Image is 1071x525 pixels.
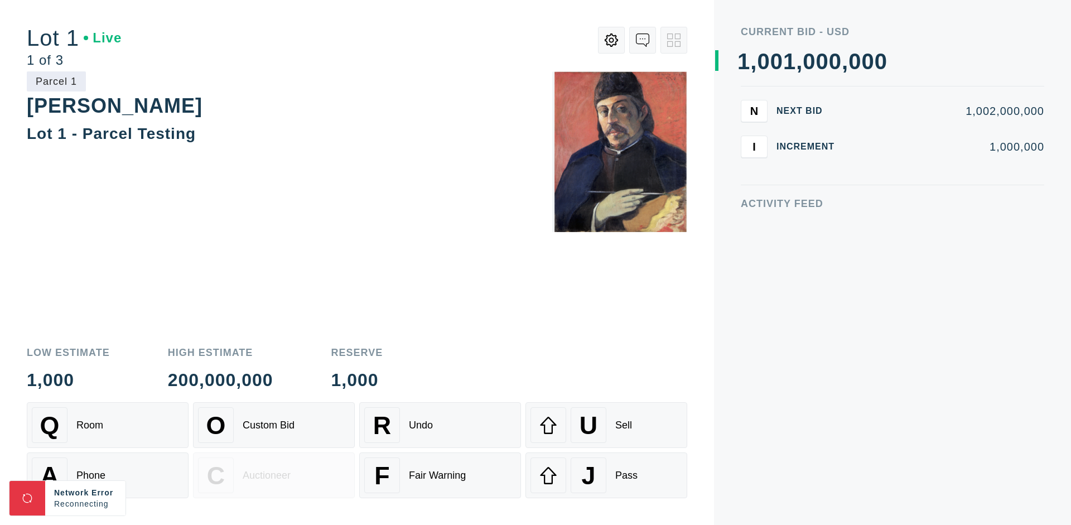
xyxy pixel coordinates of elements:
div: Next Bid [776,107,843,115]
div: , [842,50,848,273]
div: Room [76,420,103,431]
button: CAuctioneer [193,452,355,498]
span: F [374,461,389,490]
button: RUndo [359,402,521,448]
div: 0 [875,50,887,73]
button: USell [525,402,687,448]
div: 1,000 [331,371,383,389]
div: Auctioneer [243,470,291,481]
div: 0 [770,50,783,73]
div: 1,000,000 [852,141,1044,152]
span: Q [40,411,60,440]
button: OCustom Bid [193,402,355,448]
span: O [206,411,226,440]
span: U [580,411,597,440]
div: Pass [615,470,638,481]
button: I [741,136,768,158]
button: APhone [27,452,189,498]
div: Fair Warning [409,470,466,481]
div: Reserve [331,348,383,358]
div: Phone [76,470,105,481]
span: N [750,104,758,117]
button: QRoom [27,402,189,448]
div: 0 [861,50,874,73]
div: 1 [737,50,750,73]
div: , [750,50,757,273]
span: J [581,461,595,490]
button: JPass [525,452,687,498]
div: Sell [615,420,632,431]
div: Lot 1 [27,27,122,49]
div: 0 [757,50,770,73]
div: Custom Bid [243,420,295,431]
div: 0 [848,50,861,73]
span: I [752,140,756,153]
div: 1 of 3 [27,54,122,67]
div: Current Bid - USD [741,27,1044,37]
div: Lot 1 - Parcel Testing [27,125,196,142]
div: , [796,50,803,273]
div: [PERSON_NAME] [27,94,202,117]
div: 0 [803,50,816,73]
div: 1,002,000,000 [852,105,1044,117]
div: 1 [783,50,796,73]
div: 0 [816,50,829,73]
button: N [741,100,768,122]
button: FFair Warning [359,452,521,498]
span: C [207,461,225,490]
span: R [373,411,391,440]
div: Activity Feed [741,199,1044,209]
div: Network Error [54,487,117,498]
div: Increment [776,142,843,151]
div: Undo [409,420,433,431]
div: Parcel 1 [27,71,86,91]
div: Reconnecting [54,498,117,509]
span: A [41,461,59,490]
div: Live [84,31,122,45]
div: 200,000,000 [168,371,273,389]
div: High Estimate [168,348,273,358]
div: 1,000 [27,371,110,389]
div: 0 [829,50,842,73]
div: Low Estimate [27,348,110,358]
